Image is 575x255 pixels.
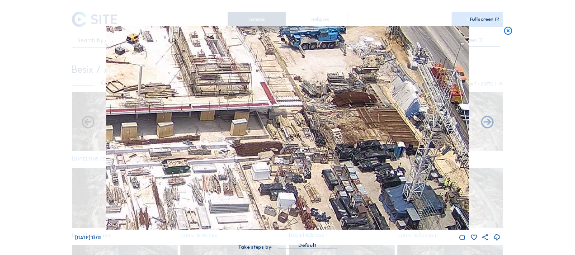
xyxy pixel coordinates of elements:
div: Default [298,241,316,250]
span: [DATE] 13:05 [75,235,101,241]
div: Default [278,241,337,249]
div: Take steps by: [238,245,273,250]
i: Forward [80,115,95,130]
i: Back [480,115,495,130]
div: Fullscreen [470,17,494,22]
img: Image [106,26,469,230]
